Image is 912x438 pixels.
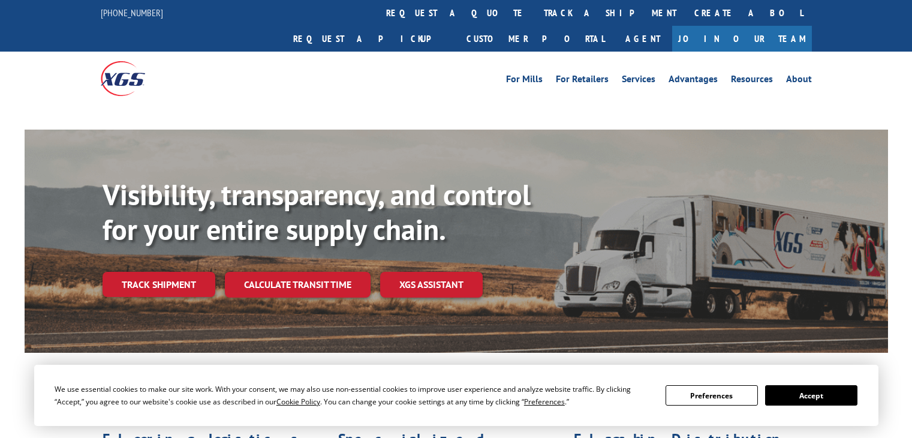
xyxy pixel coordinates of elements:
a: Customer Portal [457,26,613,52]
button: Accept [765,385,857,406]
a: Join Our Team [672,26,812,52]
b: Visibility, transparency, and control for your entire supply chain. [103,176,531,248]
a: For Mills [506,74,543,88]
div: Cookie Consent Prompt [34,365,878,426]
button: Preferences [666,385,758,406]
a: Request a pickup [284,26,457,52]
a: Resources [731,74,773,88]
div: We use essential cookies to make our site work. With your consent, we may also use non-essential ... [55,383,651,408]
a: Agent [613,26,672,52]
span: Preferences [524,397,565,407]
a: About [786,74,812,88]
a: Calculate transit time [225,272,371,298]
a: XGS ASSISTANT [380,272,483,298]
a: Services [622,74,655,88]
span: Cookie Policy [276,397,320,407]
a: Advantages [669,74,718,88]
a: For Retailers [556,74,609,88]
a: Track shipment [103,272,215,297]
a: [PHONE_NUMBER] [101,7,163,19]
